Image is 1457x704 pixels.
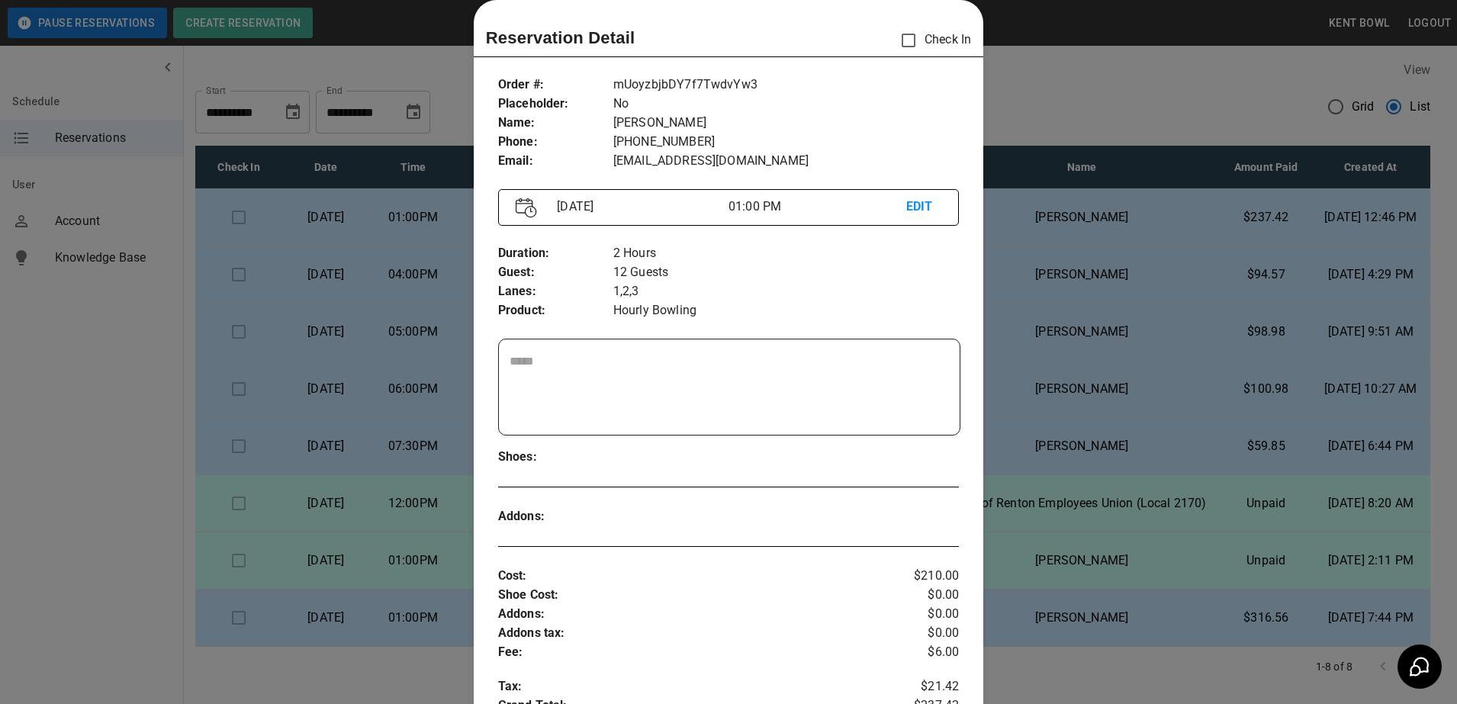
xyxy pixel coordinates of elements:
p: mUoyzbjbDY7f7TwdvYw3 [613,76,959,95]
p: Check In [893,24,971,56]
p: Lanes : [498,282,613,301]
p: Name : [498,114,613,133]
p: Addons : [498,605,883,624]
p: 12 Guests [613,263,959,282]
p: $0.00 [883,624,960,643]
p: EDIT [906,198,942,217]
p: Tax : [498,677,883,696]
p: 01:00 PM [728,198,906,216]
img: Vector [516,198,537,218]
p: 2 Hours [613,244,959,263]
p: 1,2,3 [613,282,959,301]
p: Addons : [498,507,613,526]
p: Shoe Cost : [498,586,883,605]
p: Guest : [498,263,613,282]
p: $6.00 [883,643,960,662]
p: $0.00 [883,586,960,605]
p: Addons tax : [498,624,883,643]
p: Reservation Detail [486,25,635,50]
p: [DATE] [551,198,728,216]
p: No [613,95,959,114]
p: Cost : [498,567,883,586]
p: $210.00 [883,567,960,586]
p: Product : [498,301,613,320]
p: Shoes : [498,448,613,467]
p: [PERSON_NAME] [613,114,959,133]
p: $0.00 [883,605,960,624]
p: Hourly Bowling [613,301,959,320]
p: Order # : [498,76,613,95]
p: [PHONE_NUMBER] [613,133,959,152]
p: Duration : [498,244,613,263]
p: [EMAIL_ADDRESS][DOMAIN_NAME] [613,152,959,171]
p: Phone : [498,133,613,152]
p: $21.42 [883,677,960,696]
p: Fee : [498,643,883,662]
p: Email : [498,152,613,171]
p: Placeholder : [498,95,613,114]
